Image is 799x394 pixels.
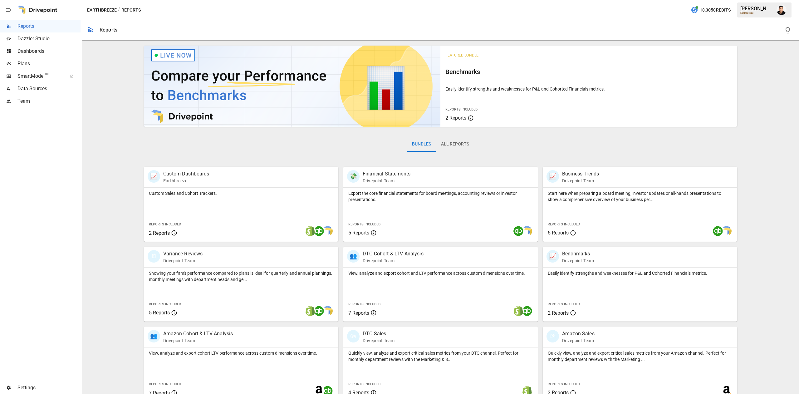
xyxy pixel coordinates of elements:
[562,337,595,344] p: Drivepoint Team
[100,27,117,33] div: Reports
[363,258,424,264] p: Drivepoint Team
[348,230,369,236] span: 5 Reports
[548,270,732,276] p: Easily identify strengths and weaknesses for P&L and Cohorted Financials metrics.
[363,330,395,337] p: DTC Sales
[17,35,81,42] span: Dazzler Studio
[17,60,81,67] span: Plans
[548,310,569,316] span: 2 Reports
[323,226,333,236] img: smart model
[17,72,63,80] span: SmartModel
[149,310,170,316] span: 5 Reports
[445,86,732,92] p: Easily identify strengths and weaknesses for P&L and Cohorted Financials metrics.
[363,178,410,184] p: Drivepoint Team
[323,306,333,316] img: smart model
[149,270,333,283] p: Showing your firm's performance compared to plans is ideal for quarterly and annual plannings, mo...
[45,71,49,79] span: ™
[348,190,533,203] p: Export the core financial statements for board meetings, accounting reviews or investor presentat...
[148,170,160,183] div: 📈
[548,382,580,386] span: Reports Included
[348,350,533,362] p: Quickly view, analyze and export critical sales metrics from your DTC channel. Perfect for monthl...
[436,137,474,152] button: All Reports
[148,250,160,263] div: 🗓
[348,302,380,306] span: Reports Included
[363,337,395,344] p: Drivepoint Team
[547,330,559,342] div: 🛍
[148,330,160,342] div: 👥
[163,337,233,344] p: Drivepoint Team
[522,226,532,236] img: smart model
[347,330,360,342] div: 🛍
[348,222,380,226] span: Reports Included
[407,137,436,152] button: Bundles
[562,258,594,264] p: Drivepoint Team
[773,1,790,19] button: Francisco Sanchez
[144,46,440,127] img: video thumbnail
[17,47,81,55] span: Dashboards
[548,190,732,203] p: Start here when preparing a board meeting, investor updates or all-hands presentations to show a ...
[548,350,732,362] p: Quickly view, analyze and export critical sales metrics from your Amazon channel. Perfect for mon...
[305,226,315,236] img: shopify
[348,310,369,316] span: 7 Reports
[149,382,181,386] span: Reports Included
[713,226,723,236] img: quickbooks
[363,250,424,258] p: DTC Cohort & LTV Analysis
[363,170,410,178] p: Financial Statements
[163,250,203,258] p: Variance Reviews
[562,170,599,178] p: Business Trends
[163,330,233,337] p: Amazon Cohort & LTV Analysis
[149,230,170,236] span: 2 Reports
[305,306,315,316] img: shopify
[149,350,333,356] p: View, analyze and export cohort LTV performance across custom dimensions over time.
[149,302,181,306] span: Reports Included
[445,53,478,57] span: Featured Bundle
[547,170,559,183] div: 📈
[149,190,333,196] p: Custom Sales and Cohort Trackers.
[548,302,580,306] span: Reports Included
[314,306,324,316] img: quickbooks
[314,226,324,236] img: quickbooks
[17,384,81,392] span: Settings
[777,5,787,15] img: Francisco Sanchez
[445,67,732,77] h6: Benchmarks
[347,250,360,263] div: 👥
[513,306,523,316] img: shopify
[562,178,599,184] p: Drivepoint Team
[740,12,773,14] div: Earthbreeze
[445,107,478,111] span: Reports Included
[722,226,732,236] img: smart model
[149,222,181,226] span: Reports Included
[163,258,203,264] p: Drivepoint Team
[17,85,81,92] span: Data Sources
[513,226,523,236] img: quickbooks
[522,306,532,316] img: quickbooks
[347,170,360,183] div: 💸
[688,4,733,16] button: 18,305Credits
[562,250,594,258] p: Benchmarks
[17,22,81,30] span: Reports
[700,6,731,14] span: 18,305 Credits
[87,6,117,14] button: Earthbreeze
[548,222,580,226] span: Reports Included
[17,97,81,105] span: Team
[548,230,569,236] span: 5 Reports
[118,6,120,14] div: /
[163,170,209,178] p: Custom Dashboards
[562,330,595,337] p: Amazon Sales
[348,270,533,276] p: View, analyze and export cohort and LTV performance across custom dimensions over time.
[348,382,380,386] span: Reports Included
[740,6,773,12] div: [PERSON_NAME]
[445,115,466,121] span: 2 Reports
[547,250,559,263] div: 📈
[163,178,209,184] p: Earthbreeze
